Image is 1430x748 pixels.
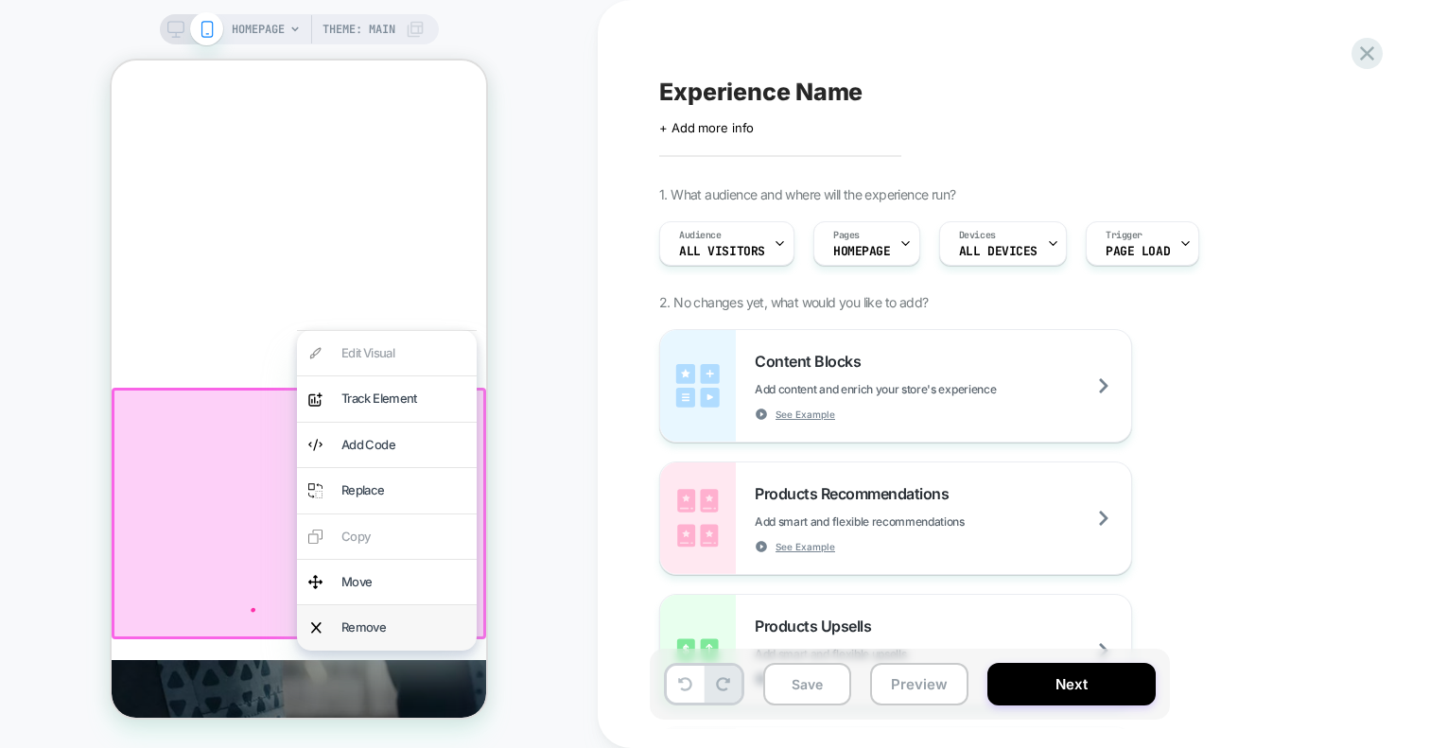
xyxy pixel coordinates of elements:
[659,294,928,310] span: 2. No changes yet, what would you like to add?
[755,617,881,635] span: Products Upsells
[1106,245,1170,258] span: Page Load
[197,374,211,395] img: edit code
[42,576,112,596] a: Accessories
[959,245,1038,258] span: ALL DEVICES
[870,663,968,705] button: Preview
[230,556,354,578] div: Remove
[679,245,765,258] span: All Visitors
[763,663,851,705] button: Save
[755,514,1059,529] span: Add smart and flexible recommendations
[232,14,285,44] span: HOMEPAGE
[323,14,395,44] span: Theme: MAIN
[833,245,891,258] span: HOMEPAGE
[659,78,863,106] span: Experience Name
[200,556,210,578] img: remove element
[755,484,958,503] span: Products Recommendations
[197,419,211,441] img: replace element
[197,511,211,532] img: move element
[659,186,955,202] span: 1. What audience and where will the experience run?
[659,120,754,135] span: + Add more info
[230,419,354,441] div: Replace
[755,647,1001,661] span: Add smart and flexible upsells
[959,229,996,242] span: Devices
[230,327,354,349] div: Track Element
[755,352,870,371] span: Content Blocks
[776,408,835,421] span: See Example
[755,382,1090,396] span: Add content and enrich your store's experience
[833,229,860,242] span: Pages
[1106,229,1142,242] span: Trigger
[987,663,1156,705] button: Next
[679,229,722,242] span: Audience
[230,511,354,532] div: Move
[776,540,835,553] span: See Example
[230,374,354,395] div: Add Code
